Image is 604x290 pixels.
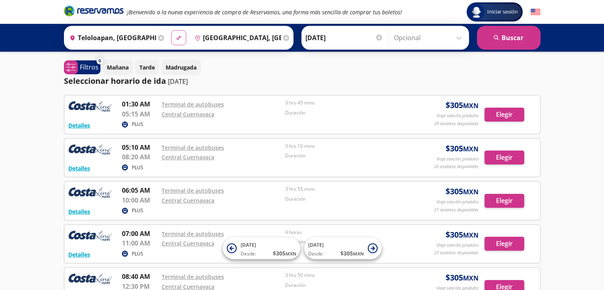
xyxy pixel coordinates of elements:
a: Central Cuernavaca [162,153,214,161]
p: 29 asientos disponibles [434,120,479,127]
button: Detalles [68,250,90,259]
p: 3 hrs 55 mins [285,186,405,193]
p: 08:20 AM [122,152,158,162]
span: $ 305 [446,272,479,284]
a: Central Cuernavaca [162,240,214,247]
p: PLUS [132,164,143,171]
a: Terminal de autobuses [162,273,224,280]
i: Brand Logo [64,5,124,17]
p: 11:00 AM [122,238,158,248]
button: Detalles [68,164,90,172]
p: Duración [285,152,405,159]
button: Elegir [484,194,524,208]
small: MXN [353,251,364,257]
p: Duración [285,282,405,289]
p: 07:00 AM [122,229,158,238]
a: Terminal de autobuses [162,101,224,108]
input: Buscar Destino [191,28,281,48]
p: 05:10 AM [122,143,158,152]
span: [DATE] [308,242,324,248]
button: Mañana [102,60,133,75]
span: Iniciar sesión [484,8,521,16]
p: Seleccionar horario de ida [64,75,166,87]
small: MXN [463,188,479,196]
p: Mañana [107,63,129,72]
span: [DATE] [241,242,256,248]
p: 4 horas [285,229,405,236]
p: [DATE] [168,77,188,86]
a: Central Cuernavaca [162,110,214,118]
button: [DATE]Desde:$305MXN [304,238,382,259]
span: $ 305 [446,186,479,197]
p: Viaje sencillo p/adulto [436,156,479,162]
button: Elegir [484,151,524,164]
p: 05:15 AM [122,109,158,119]
small: MXN [463,274,479,282]
img: RESERVAMOS [68,143,112,159]
p: Viaje sencillo p/adulto [436,112,479,119]
span: Desde: [308,250,324,257]
a: Central Cuernavaca [162,197,214,204]
button: Buscar [477,26,540,50]
p: 3 hrs 10 mins [285,143,405,150]
input: Opcional [394,28,465,48]
p: PLUS [132,250,143,257]
p: 21 asientos disponibles [434,207,479,213]
p: PLUS [132,121,143,128]
button: Elegir [484,237,524,251]
p: Filtros [80,62,98,72]
span: 0 [98,58,101,64]
small: MXN [463,101,479,110]
a: Terminal de autobuses [162,187,224,194]
button: Detalles [68,207,90,216]
button: English [531,7,540,17]
p: 3 hrs 50 mins [285,272,405,279]
button: [DATE]Desde:$305MXN [223,238,300,259]
input: Elegir Fecha [305,28,383,48]
button: Elegir [484,108,524,122]
span: $ 305 [446,143,479,155]
p: Madrugada [166,63,197,72]
p: 10:00 AM [122,195,158,205]
p: 08:40 AM [122,272,158,281]
p: Duración [285,195,405,203]
p: 23 asientos disponibles [434,249,479,256]
span: $ 305 [273,249,296,257]
button: Tarde [135,60,159,75]
small: MXN [286,251,296,257]
a: Terminal de autobuses [162,144,224,151]
a: Brand Logo [64,5,124,19]
p: 01:30 AM [122,99,158,109]
img: RESERVAMOS [68,272,112,288]
em: ¡Bienvenido a la nueva experiencia de compra de Reservamos, una forma más sencilla de comprar tus... [127,8,402,16]
img: RESERVAMOS [68,99,112,115]
img: RESERVAMOS [68,229,112,245]
p: Viaje sencillo p/adulto [436,199,479,205]
p: 3 hrs 45 mins [285,99,405,106]
p: PLUS [132,207,143,214]
button: Detalles [68,121,90,130]
span: Desde: [241,250,256,257]
p: Tarde [139,63,155,72]
p: Viaje sencillo p/adulto [436,242,479,249]
small: MXN [463,145,479,153]
input: Buscar Origen [66,28,156,48]
span: $ 305 [340,249,364,257]
p: 26 asientos disponibles [434,163,479,170]
p: Duración [285,109,405,116]
a: Terminal de autobuses [162,230,224,238]
span: $ 305 [446,99,479,111]
img: RESERVAMOS [68,186,112,201]
button: Madrugada [161,60,201,75]
p: 06:05 AM [122,186,158,195]
button: 0Filtros [64,60,100,74]
small: MXN [463,231,479,240]
span: $ 305 [446,229,479,241]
